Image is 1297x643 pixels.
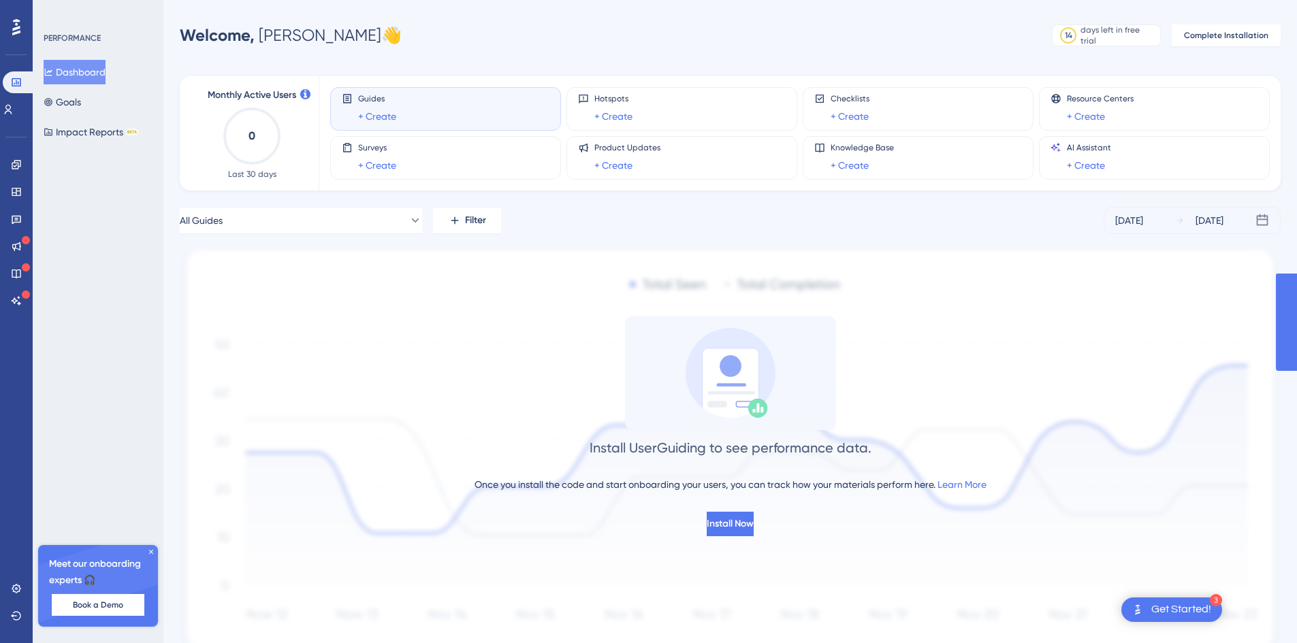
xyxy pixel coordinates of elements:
button: Dashboard [44,60,106,84]
span: Knowledge Base [831,142,894,153]
span: Monthly Active Users [208,87,296,103]
span: Filter [465,212,486,229]
button: Book a Demo [52,594,144,616]
div: Get Started! [1151,602,1211,617]
a: + Create [1067,157,1105,174]
div: Install UserGuiding to see performance data. [590,438,871,457]
iframe: UserGuiding AI Assistant Launcher [1240,589,1281,630]
button: Install Now [707,512,754,536]
span: Last 30 days [228,169,276,180]
button: All Guides [180,207,422,234]
div: PERFORMANCE [44,33,101,44]
span: Checklists [831,93,869,104]
span: Book a Demo [73,599,123,610]
span: Install Now [707,516,754,532]
a: + Create [831,108,869,125]
a: Learn More [938,479,987,490]
span: All Guides [180,212,223,229]
span: Resource Centers [1067,93,1134,104]
span: Guides [358,93,396,104]
div: [DATE] [1196,212,1223,229]
div: [DATE] [1115,212,1143,229]
text: 0 [249,129,255,142]
span: Complete Installation [1184,30,1268,41]
span: Meet our onboarding experts 🎧 [49,556,147,589]
div: Once you install the code and start onboarding your users, you can track how your materials perfo... [475,476,987,493]
button: Goals [44,90,81,114]
a: + Create [358,157,396,174]
div: 14 [1065,30,1072,41]
a: + Create [831,157,869,174]
span: Surveys [358,142,396,153]
span: Welcome, [180,25,255,45]
a: + Create [594,108,633,125]
div: BETA [126,129,138,135]
span: Product Updates [594,142,660,153]
span: AI Assistant [1067,142,1111,153]
a: + Create [1067,108,1105,125]
a: + Create [594,157,633,174]
a: + Create [358,108,396,125]
div: days left in free trial [1080,24,1156,46]
span: Hotspots [594,93,633,104]
button: Complete Installation [1172,24,1281,46]
button: Filter [433,207,501,234]
button: Impact ReportsBETA [44,120,138,144]
div: Open Get Started! checklist, remaining modules: 3 [1121,597,1222,622]
div: 3 [1210,594,1222,606]
div: [PERSON_NAME] 👋 [180,24,402,46]
img: launcher-image-alternative-text [1130,601,1146,618]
